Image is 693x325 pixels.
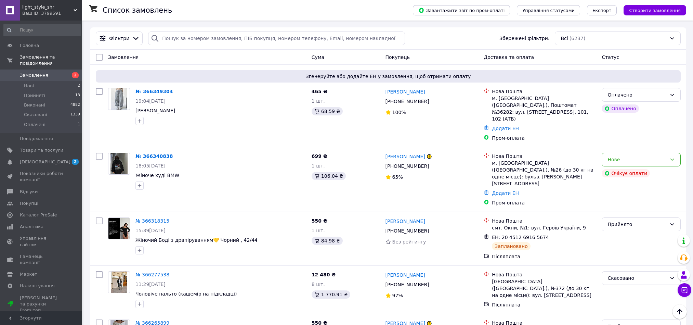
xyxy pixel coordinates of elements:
a: № 366277538 [135,272,169,277]
span: 1 шт. [312,228,325,233]
span: Замовлення та повідомлення [20,54,82,66]
input: Пошук [3,24,81,36]
a: Жіноче худі BMW [135,173,179,178]
button: Наверх [672,304,687,319]
div: Скасовано [607,274,667,282]
a: [PERSON_NAME] [385,88,425,95]
span: light_style_shr [22,4,74,10]
span: 2 [78,83,80,89]
div: Пром-оплата [492,199,596,206]
span: Прийняті [24,92,45,99]
h1: Список замовлень [103,6,172,14]
div: м. [GEOGRAPHIC_DATA] ([GEOGRAPHIC_DATA].), №26 (до 30 кг на одне місце): бульв. [PERSON_NAME][STR... [492,160,596,187]
div: 1 770.91 ₴ [312,290,351,299]
span: 1 [78,122,80,128]
button: Управління статусами [517,5,580,15]
div: Нова Пошта [492,88,596,95]
a: Фото товару [108,217,130,239]
div: Пром-оплата [492,135,596,141]
span: 465 ₴ [312,89,327,94]
span: 15:39[DATE] [135,228,166,233]
a: Чоловіче пальто (кашемір на підкладці) [135,291,237,297]
div: Заплановано [492,242,531,250]
span: Маркет [20,271,37,277]
div: [PHONE_NUMBER] [384,226,431,236]
span: 13 [75,92,80,99]
span: Показники роботи компанії [20,171,63,183]
span: Статус [602,54,619,60]
button: Чат з покупцем [678,283,691,297]
div: Нова Пошта [492,153,596,160]
span: 699 ₴ [312,153,327,159]
span: 550 ₴ [312,218,327,224]
span: [PERSON_NAME] та рахунки [20,295,63,314]
span: Згенеруйте або додайте ЕН у замовлення, щоб отримати оплату [99,73,678,80]
input: Пошук за номером замовлення, ПІБ покупця, номером телефону, Email, номером накладної [148,32,405,45]
span: Покупці [20,200,38,207]
a: № 366349304 [135,89,173,94]
a: № 366340838 [135,153,173,159]
span: Оплачені [24,122,45,128]
span: 8 шт. [312,282,325,287]
span: 1 шт. [312,163,325,168]
span: Без рейтингу [392,239,426,245]
div: [GEOGRAPHIC_DATA] ([GEOGRAPHIC_DATA].), №372 (до 30 кг на одне місце): вул. [STREET_ADDRESS] [492,278,596,299]
div: Ваш ID: 3799591 [22,10,82,16]
span: (6237) [570,36,586,41]
span: 11:29[DATE] [135,282,166,287]
div: 84.98 ₴ [312,237,343,245]
span: Створити замовлення [629,8,681,13]
span: 1 шт. [312,98,325,104]
div: Prom топ [20,307,63,313]
a: № 366318315 [135,218,169,224]
span: 97% [392,293,403,298]
span: Товари та послуги [20,147,63,153]
button: Завантажити звіт по пром-оплаті [413,5,510,15]
span: Управління сайтом [20,235,63,248]
div: Післяплата [492,301,596,308]
span: Повідомлення [20,136,53,142]
span: [PERSON_NAME] [135,108,175,113]
a: Додати ЕН [492,190,519,196]
div: Нова Пошта [492,217,596,224]
img: Фото товару [111,88,127,110]
span: 2 [72,72,79,78]
span: Фільтри [109,35,129,42]
a: Жіночий Боді з драпіруванням💛 Чорний , 42/44 [135,237,258,243]
div: Оплачено [607,91,667,99]
span: Cума [312,54,324,60]
div: 106.04 ₴ [312,172,346,180]
span: Всі [561,35,568,42]
div: Нове [607,156,667,163]
img: Фото товару [108,218,130,239]
span: Відгуки [20,189,38,195]
a: Створити замовлення [617,7,686,13]
span: 12 480 ₴ [312,272,336,277]
div: [PHONE_NUMBER] [384,280,431,289]
a: Додати ЕН [492,126,519,131]
a: [PERSON_NAME] [385,218,425,225]
span: [DEMOGRAPHIC_DATA] [20,159,70,165]
a: Фото товару [108,271,130,293]
div: [PHONE_NUMBER] [384,161,431,171]
span: Аналітика [20,224,43,230]
span: 19:04[DATE] [135,98,166,104]
span: ЕН: 20 4512 6916 5674 [492,235,549,240]
div: Оплачено [602,104,639,113]
span: 18:05[DATE] [135,163,166,168]
a: Фото товару [108,88,130,110]
a: [PERSON_NAME] [385,272,425,278]
span: Налаштування [20,283,55,289]
span: 2 [72,159,79,165]
span: Скасовані [24,112,47,118]
span: Завантажити звіт по пром-оплаті [418,7,505,13]
span: Виконані [24,102,45,108]
span: Гаманець компанії [20,253,63,266]
button: Створити замовлення [624,5,686,15]
div: Післяплата [492,253,596,260]
div: Нова Пошта [492,271,596,278]
span: Експорт [592,8,612,13]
